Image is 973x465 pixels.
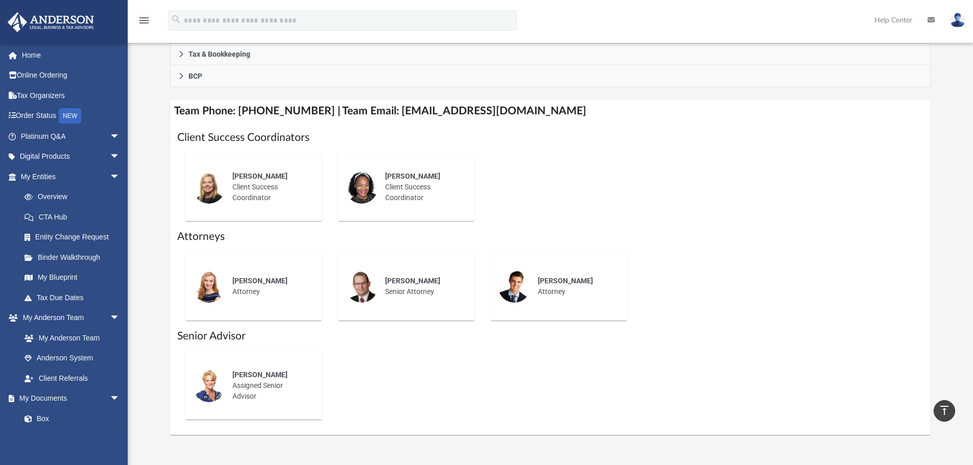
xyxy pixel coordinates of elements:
[385,277,440,285] span: [PERSON_NAME]
[385,172,440,180] span: [PERSON_NAME]
[14,429,130,449] a: Meeting Minutes
[225,268,315,304] div: Attorney
[345,270,378,303] img: thumbnail
[193,370,225,402] img: thumbnail
[14,247,135,267] a: Binder Walkthrough
[232,277,288,285] span: [PERSON_NAME]
[232,172,288,180] span: [PERSON_NAME]
[345,171,378,204] img: thumbnail
[177,329,924,344] h1: Senior Advisor
[538,277,593,285] span: [PERSON_NAME]
[7,126,135,146] a: Platinum Q&Aarrow_drop_down
[138,19,150,27] a: menu
[193,171,225,204] img: thumbnail
[938,404,951,417] i: vertical_align_top
[188,72,202,80] span: BCP
[14,348,130,369] a: Anderson System
[498,270,531,303] img: thumbnail
[193,270,225,303] img: thumbnail
[950,13,965,28] img: User Pic
[7,85,135,106] a: Tax Organizers
[5,12,97,32] img: Anderson Advisors Platinum Portal
[232,371,288,379] span: [PERSON_NAME]
[171,14,182,25] i: search
[14,287,135,308] a: Tax Due Dates
[378,268,467,304] div: Senior Attorney
[14,207,135,227] a: CTA Hub
[14,187,135,207] a: Overview
[177,130,924,145] h1: Client Success Coordinators
[188,51,250,58] span: Tax & Bookkeeping
[225,164,315,210] div: Client Success Coordinator
[110,388,130,409] span: arrow_drop_down
[110,126,130,147] span: arrow_drop_down
[378,164,467,210] div: Client Success Coordinator
[7,65,135,86] a: Online Ordering
[531,268,620,304] div: Attorney
[170,43,931,65] a: Tax & Bookkeeping
[110,308,130,329] span: arrow_drop_down
[7,388,130,409] a: My Documentsarrow_drop_down
[7,308,130,328] a: My Anderson Teamarrow_drop_down
[138,14,150,27] i: menu
[7,106,135,127] a: Order StatusNEW
[59,108,81,124] div: NEW
[7,45,135,65] a: Home
[14,267,130,288] a: My Blueprint
[934,400,955,422] a: vertical_align_top
[14,227,135,248] a: Entity Change Request
[14,408,125,429] a: Box
[170,65,931,87] a: BCP
[14,368,130,388] a: Client Referrals
[225,362,315,409] div: Assigned Senior Advisor
[110,146,130,167] span: arrow_drop_down
[177,229,924,244] h1: Attorneys
[110,166,130,187] span: arrow_drop_down
[7,146,135,167] a: Digital Productsarrow_drop_down
[170,100,931,123] h4: Team Phone: [PHONE_NUMBER] | Team Email: [EMAIL_ADDRESS][DOMAIN_NAME]
[7,166,135,187] a: My Entitiesarrow_drop_down
[14,328,125,348] a: My Anderson Team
